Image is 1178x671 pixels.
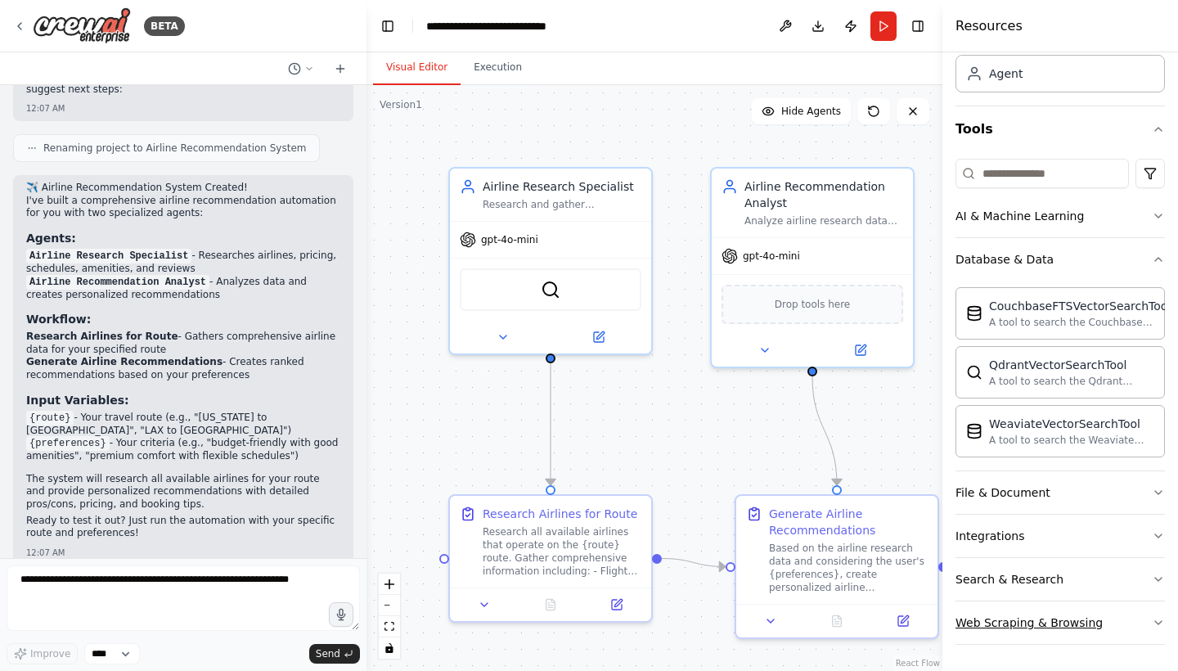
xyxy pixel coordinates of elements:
p: I've built a comprehensive airline recommendation automation for you with two specialized agents: [26,195,340,220]
button: Switch to previous chat [281,59,321,79]
img: CouchbaseFTSVectorSearchTool [966,305,982,322]
button: Hide left sidebar [376,15,399,38]
p: Ready to test it out? Just run the automation with your specific route and preferences! [26,515,340,540]
div: Airline Research Specialist [483,178,641,195]
div: Airline Recommendation Analyst [744,178,903,211]
div: CouchbaseFTSVectorSearchTool [989,298,1171,314]
div: A tool to search the Couchbase database for relevant information on internal documents. [989,316,1171,329]
button: Open in side panel [814,340,906,360]
div: AI & Machine Learning [955,208,1084,224]
div: Generate Airline RecommendationsBased on the airline research data and considering the user's {pr... [735,494,939,639]
span: Improve [30,647,70,660]
strong: Input Variables: [26,394,129,407]
span: Hide Agents [781,105,841,118]
span: Send [316,647,340,660]
strong: Generate Airline Recommendations [26,356,223,367]
button: Open in side panel [552,327,645,347]
div: React Flow controls [379,574,400,659]
button: toggle interactivity [379,637,400,659]
div: Database & Data [955,281,1165,471]
span: gpt-4o-mini [743,250,800,263]
button: Web Scraping & Browsing [955,601,1165,644]
img: WeaviateVectorSearchTool [966,423,982,439]
div: 12:07 AM [26,102,340,115]
li: - Gathers comprehensive airline data for your specified route [26,331,340,356]
button: File & Document [955,471,1165,514]
button: Integrations [955,515,1165,557]
h4: Resources [955,16,1023,36]
span: Renaming project to Airline Recommendation System [43,142,306,155]
button: Send [309,644,360,664]
code: Airline Research Specialist [26,249,191,263]
li: - Researches airlines, pricing, schedules, amenities, and reviews [26,250,340,276]
div: 12:07 AM [26,547,340,559]
nav: breadcrumb [426,18,601,34]
button: Search & Research [955,558,1165,601]
g: Edge from 4d39e24e-2c7c-4a46-a0cf-a2e8b53670f6 to 5d143e0e-bbb7-433a-b39c-88474e8304ed [542,363,559,485]
div: QdrantVectorSearchTool [989,357,1154,373]
div: Research all available airlines that operate on the {route} route. Gather comprehensive informati... [483,525,641,578]
img: Logo [33,7,131,44]
strong: Agents: [26,232,76,245]
code: {route} [26,411,74,426]
div: Generate Airline Recommendations [769,506,928,538]
button: zoom out [379,595,400,616]
g: Edge from 5d143e0e-bbb7-433a-b39c-88474e8304ed to 14dd18f6-23be-4f5d-8eff-b9898451439a [662,551,726,575]
button: Hide Agents [752,98,851,124]
button: No output available [516,595,586,615]
code: Airline Recommendation Analyst [26,275,209,290]
button: Start a new chat [327,59,353,79]
span: gpt-4o-mini [481,233,538,246]
div: Based on the airline research data and considering the user's {preferences}, create personalized ... [769,542,928,594]
g: Edge from 5448c7ef-c8e0-45d6-afdb-7d9c92f132af to 14dd18f6-23be-4f5d-8eff-b9898451439a [804,376,845,485]
button: Improve [7,643,78,664]
button: fit view [379,616,400,637]
li: - Analyzes data and creates personalized recommendations [26,276,340,302]
a: React Flow attribution [896,659,940,668]
div: A tool to search the Qdrant database for relevant information on internal documents. [989,375,1154,388]
button: Execution [461,51,535,85]
h2: ✈️ Airline Recommendation System Created! [26,182,340,195]
div: WeaviateVectorSearchTool [989,416,1154,432]
div: Search & Research [955,571,1063,588]
div: Airline Research SpecialistResearch and gather comprehensive information about airlines for {rout... [448,167,653,355]
div: Analyze airline research data and create personalized recommendations for {route} based on {prefe... [744,214,903,227]
div: Database & Data [955,251,1054,268]
div: Web Scraping & Browsing [955,615,1103,631]
li: - Your criteria (e.g., "budget-friendly with good amenities", "premium comfort with flexible sche... [26,437,340,463]
button: Visual Editor [373,51,461,85]
button: Database & Data [955,238,1165,281]
button: Hide right sidebar [906,15,929,38]
li: - Creates ranked recommendations based on your preferences [26,356,340,381]
div: BETA [144,16,185,36]
div: A tool to search the Weaviate database for relevant information on internal documents. [989,434,1154,447]
div: Research Airlines for RouteResearch all available airlines that operate on the {route} route. Gat... [448,494,653,623]
button: AI & Machine Learning [955,195,1165,237]
strong: Research Airlines for Route [26,331,178,342]
span: Drop tools here [775,296,851,313]
li: - Your travel route (e.g., "[US_STATE] to [GEOGRAPHIC_DATA]", "LAX to [GEOGRAPHIC_DATA]") [26,412,340,438]
div: Version 1 [380,98,422,111]
div: Integrations [955,528,1024,544]
button: Open in side panel [588,595,645,615]
div: Research and gather comprehensive information about airlines for {route} including pricing, sched... [483,198,641,211]
div: Research Airlines for Route [483,506,637,522]
button: Open in side panel [875,611,931,631]
div: Crew [955,4,1165,106]
p: The system will research all available airlines for your route and provide personalized recommend... [26,473,340,511]
button: No output available [803,611,872,631]
div: Tools [955,152,1165,658]
img: QdrantVectorSearchTool [966,364,982,381]
img: SerperDevTool [541,280,560,299]
div: File & Document [955,484,1050,501]
div: Airline Recommendation AnalystAnalyze airline research data and create personalized recommendatio... [710,167,915,368]
button: zoom in [379,574,400,595]
code: {preferences} [26,436,110,451]
strong: Workflow: [26,313,91,326]
button: Click to speak your automation idea [329,602,353,627]
button: Tools [955,106,1165,152]
div: Agent [989,65,1023,82]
